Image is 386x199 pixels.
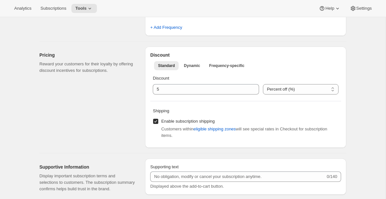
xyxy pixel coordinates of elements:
[150,52,341,58] h2: Discount
[325,6,334,11] span: Help
[158,63,175,68] span: Standard
[39,61,135,74] p: Reward your customers for their loyalty by offering discount incentives for subscriptions.
[39,173,135,192] p: Display important subscription terms and selections to customers. The subscription summary confir...
[40,6,66,11] span: Subscriptions
[153,108,339,114] p: Shipping
[146,22,186,33] button: + Add Frequency
[153,75,339,82] p: Discount
[37,4,70,13] button: Subscriptions
[150,164,178,169] span: Supporting text
[153,84,249,94] input: 10
[71,4,97,13] button: Tools
[193,126,236,132] span: eligible shipping zones
[14,6,31,11] span: Analytics
[39,164,135,170] h2: Supportive Information
[161,119,215,124] span: Enable subscription shipping
[346,4,376,13] button: Settings
[150,184,224,189] span: Displayed above the add-to-cart button.
[184,63,200,68] span: Dynamic
[209,63,244,68] span: Frequency-specific
[10,4,35,13] button: Analytics
[315,4,344,13] button: Help
[356,6,372,11] span: Settings
[150,171,325,182] input: No obligation, modify or cancel your subscription anytime.
[190,124,240,134] button: eligible shipping zones
[75,6,87,11] span: Tools
[150,24,182,31] span: + Add Frequency
[161,127,327,138] span: Customers within will see special rates in Checkout for subscription items.
[39,52,135,58] h2: Pricing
